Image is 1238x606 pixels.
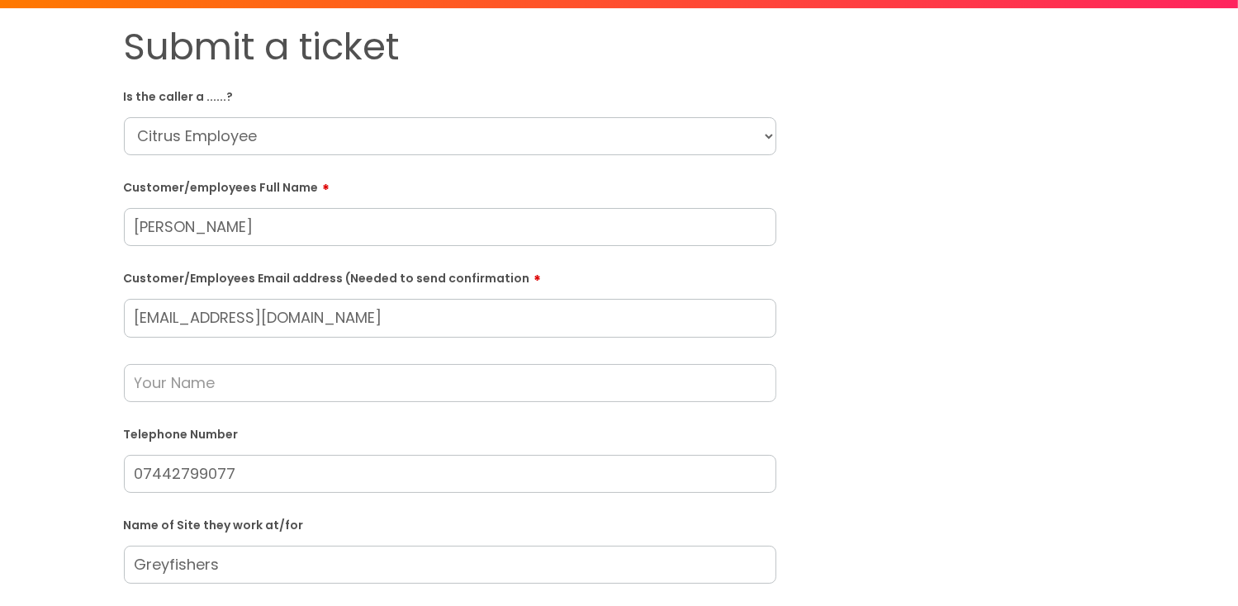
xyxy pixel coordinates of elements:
h1: Submit a ticket [124,25,776,69]
input: Your Name [124,364,776,402]
label: Name of Site they work at/for [124,515,776,533]
label: Is the caller a ......? [124,87,776,104]
label: Customer/Employees Email address (Needed to send confirmation [124,266,776,286]
input: Email [124,299,776,337]
label: Telephone Number [124,424,776,442]
label: Customer/employees Full Name [124,175,776,195]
